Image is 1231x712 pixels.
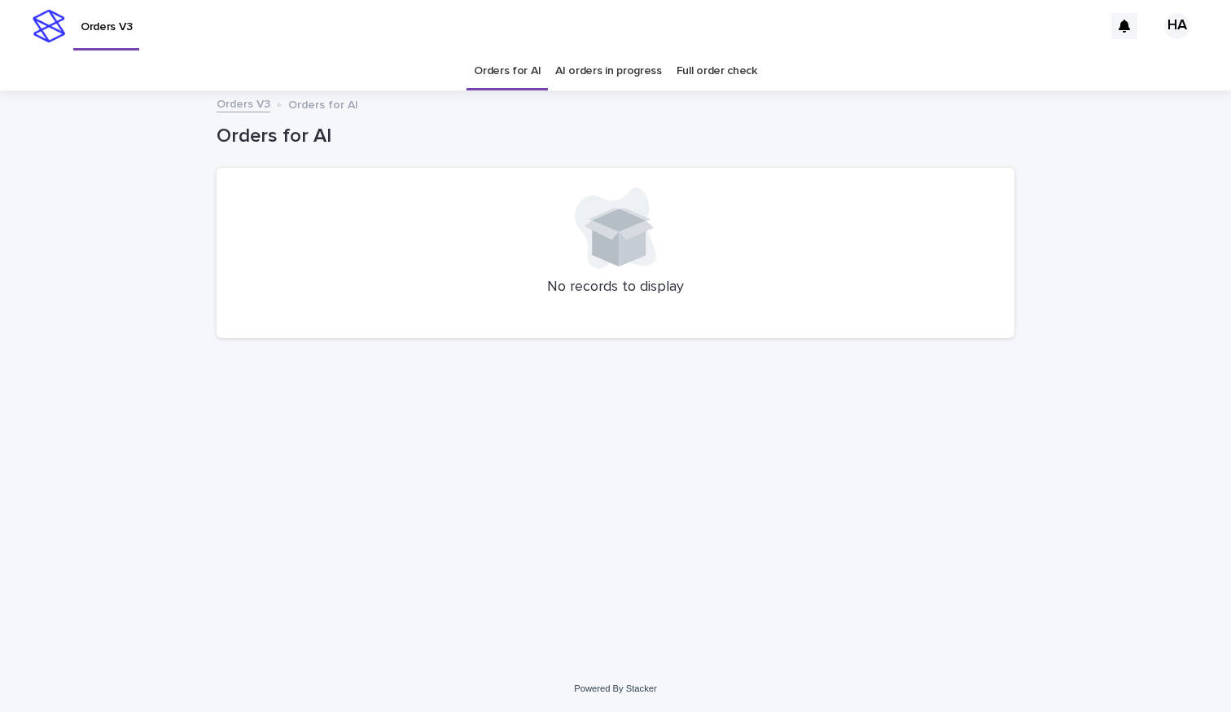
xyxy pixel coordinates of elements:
a: Orders V3 [217,94,270,112]
a: Orders for AI [474,52,541,90]
div: HA [1164,13,1190,39]
a: Powered By Stacker [574,683,656,693]
img: stacker-logo-s-only.png [33,10,65,42]
a: Full order check [677,52,757,90]
a: AI orders in progress [555,52,662,90]
p: Orders for AI [288,94,358,112]
h1: Orders for AI [217,125,1014,148]
p: No records to display [236,279,995,297]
